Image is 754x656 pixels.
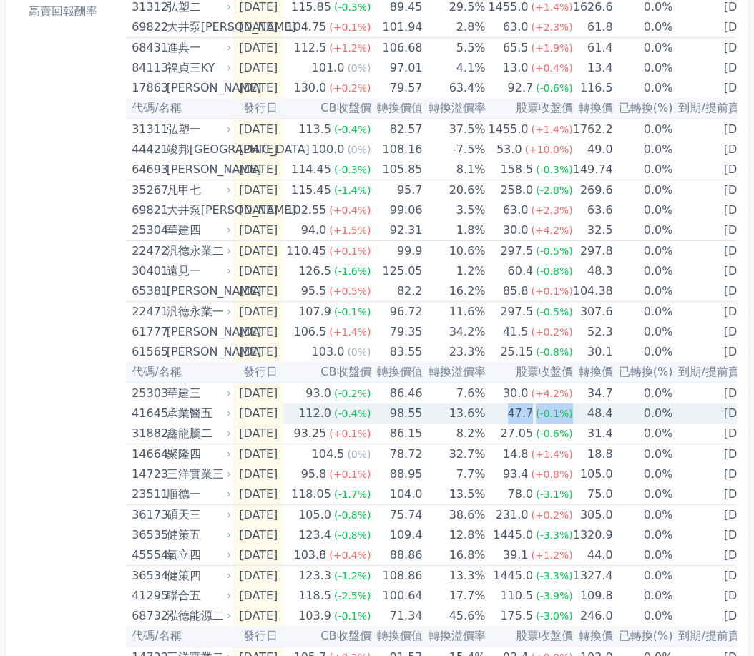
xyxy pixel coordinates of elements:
div: 297.5 [497,302,536,322]
td: 1.2% [423,261,486,281]
div: 汎德永業二 [167,241,229,261]
div: 110.45 [283,241,329,261]
td: 0.0% [613,78,673,98]
td: [DATE] [233,383,283,403]
div: 258.0 [497,180,536,200]
div: 41.5 [500,322,532,342]
td: 86.46 [371,383,423,403]
div: 95.8 [298,464,330,484]
td: 48.4 [573,403,613,424]
td: 99.9 [371,241,423,262]
div: 297.5 [497,241,536,261]
span: (-3.1%) [536,489,573,500]
span: (+4.2%) [532,388,573,399]
div: 65381 [132,281,162,301]
div: 汎德永業一 [167,302,229,322]
td: 16.2% [423,281,486,302]
td: 23.3% [423,342,486,362]
div: 53.0 [494,139,525,160]
span: (+0.1%) [329,245,371,257]
td: 75.74 [371,505,423,526]
td: [DATE] [233,302,283,323]
div: 聚隆四 [167,444,229,464]
td: 7.6% [423,383,486,403]
td: 0.0% [613,180,673,201]
span: (+0.5%) [329,285,371,297]
div: 大井泵[PERSON_NAME] [167,17,229,37]
td: 13.4 [573,58,613,78]
div: 碩天三 [167,505,229,525]
td: 0.0% [613,424,673,444]
div: 115.45 [288,180,334,200]
td: 32.7% [423,444,486,465]
div: 107.9 [295,302,334,322]
div: 105.0 [295,505,334,525]
div: 69821 [132,200,162,220]
td: 11.6% [423,302,486,323]
td: 0.0% [613,464,673,484]
td: 98.55 [371,403,423,424]
div: 44421 [132,139,162,160]
th: 轉換溢價率 [423,98,486,119]
th: 代碼/名稱 [126,362,233,383]
td: 0.0% [613,484,673,505]
span: (+0.4%) [329,205,371,216]
th: 已轉換(%) [613,362,673,383]
div: 14.8 [500,444,532,464]
div: 158.5 [497,160,536,180]
div: 14664 [132,444,162,464]
td: 1762.2 [573,119,613,139]
td: 0.0% [613,403,673,424]
td: 82.2 [371,281,423,302]
div: 13.0 [500,58,532,78]
span: (-0.3%) [334,1,371,13]
div: 93.4 [500,464,532,484]
div: 25.15 [497,342,536,362]
div: 福貞三KY [167,58,229,78]
div: 31882 [132,424,162,444]
td: 0.0% [613,160,673,180]
span: (+0.2%) [532,326,573,338]
span: (-0.2%) [334,388,371,399]
td: [DATE] [233,58,283,78]
td: [DATE] [233,160,283,180]
td: 0.0% [613,383,673,403]
div: 凡甲七 [167,180,229,200]
div: 100.0 [309,139,348,160]
th: 股票收盤價 [486,362,573,383]
th: 轉換價值 [371,362,423,383]
td: 8.1% [423,160,486,180]
td: 97.01 [371,58,423,78]
span: (+1.9%) [532,42,573,54]
td: 7.7% [423,464,486,484]
td: 30.1 [573,342,613,362]
td: [DATE] [233,505,283,526]
td: 96.72 [371,302,423,323]
th: CB收盤價 [283,362,371,383]
td: 61.8 [573,17,613,38]
div: [PERSON_NAME] [167,281,229,301]
td: 0.0% [613,281,673,302]
div: 22471 [132,302,162,322]
td: [DATE] [233,484,283,505]
span: (0%) [347,62,371,74]
div: 41645 [132,403,162,424]
span: (0%) [347,144,371,155]
div: 101.0 [309,58,348,78]
th: 轉換價值 [371,98,423,119]
th: 股票收盤價 [486,98,573,119]
td: [DATE] [233,322,283,342]
div: 65.5 [500,38,532,58]
div: 63.0 [500,17,532,37]
div: 93.25 [290,424,329,444]
div: 94.0 [298,220,330,240]
td: 4.1% [423,58,486,78]
th: 已轉換(%) [613,98,673,119]
td: 10.6% [423,241,486,262]
span: (-0.8%) [536,346,573,358]
td: 104.38 [573,281,613,302]
span: (-1.4%) [334,185,371,196]
span: (+0.1%) [329,21,371,33]
td: 13.6% [423,403,486,424]
span: (0%) [347,449,371,460]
